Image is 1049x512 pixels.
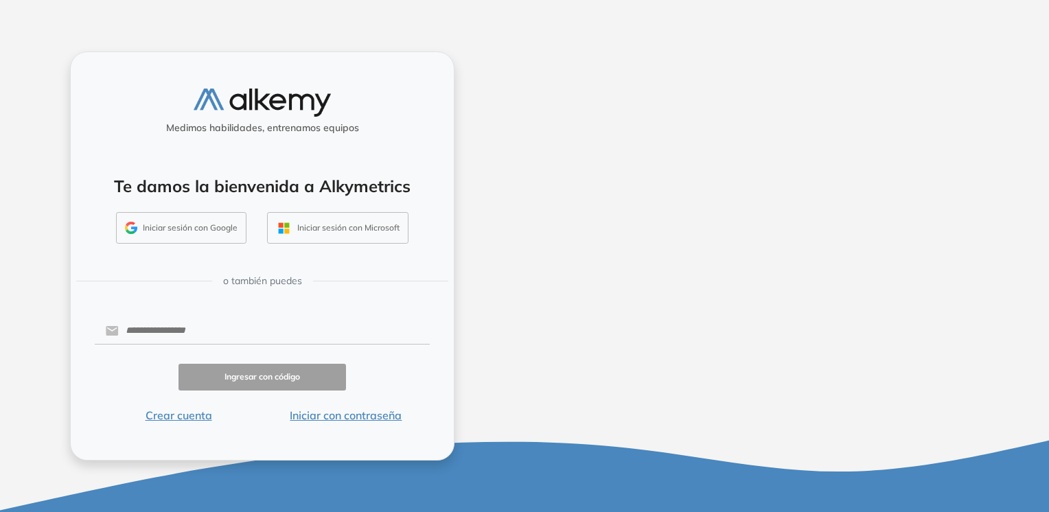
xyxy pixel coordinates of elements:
button: Iniciar con contraseña [262,407,430,423]
img: GMAIL_ICON [125,222,137,234]
button: Iniciar sesión con Google [116,212,246,244]
button: Ingresar con código [178,364,346,391]
button: Iniciar sesión con Microsoft [267,212,408,244]
img: OUTLOOK_ICON [276,220,292,236]
span: o también puedes [223,274,302,288]
iframe: Chat Widget [980,446,1049,512]
h4: Te damos la bienvenida a Alkymetrics [89,176,436,196]
img: logo-alkemy [194,89,331,117]
h5: Medimos habilidades, entrenamos equipos [76,122,448,134]
button: Crear cuenta [95,407,262,423]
